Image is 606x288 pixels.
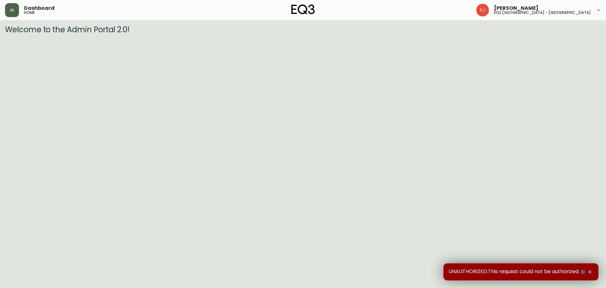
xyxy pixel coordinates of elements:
[291,4,315,15] img: logo
[24,11,35,15] h5: home
[494,11,591,15] h5: eq3 [GEOGRAPHIC_DATA] - [GEOGRAPHIC_DATA]
[449,268,586,275] span: UNAUTHORIZED:This request could not be authorized.
[494,6,538,11] span: [PERSON_NAME]
[5,25,601,34] h3: Welcome to the Admin Portal 2.0!
[24,6,55,11] span: Dashboard
[476,4,489,16] img: 24a625d34e264d2520941288c4a55f8e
